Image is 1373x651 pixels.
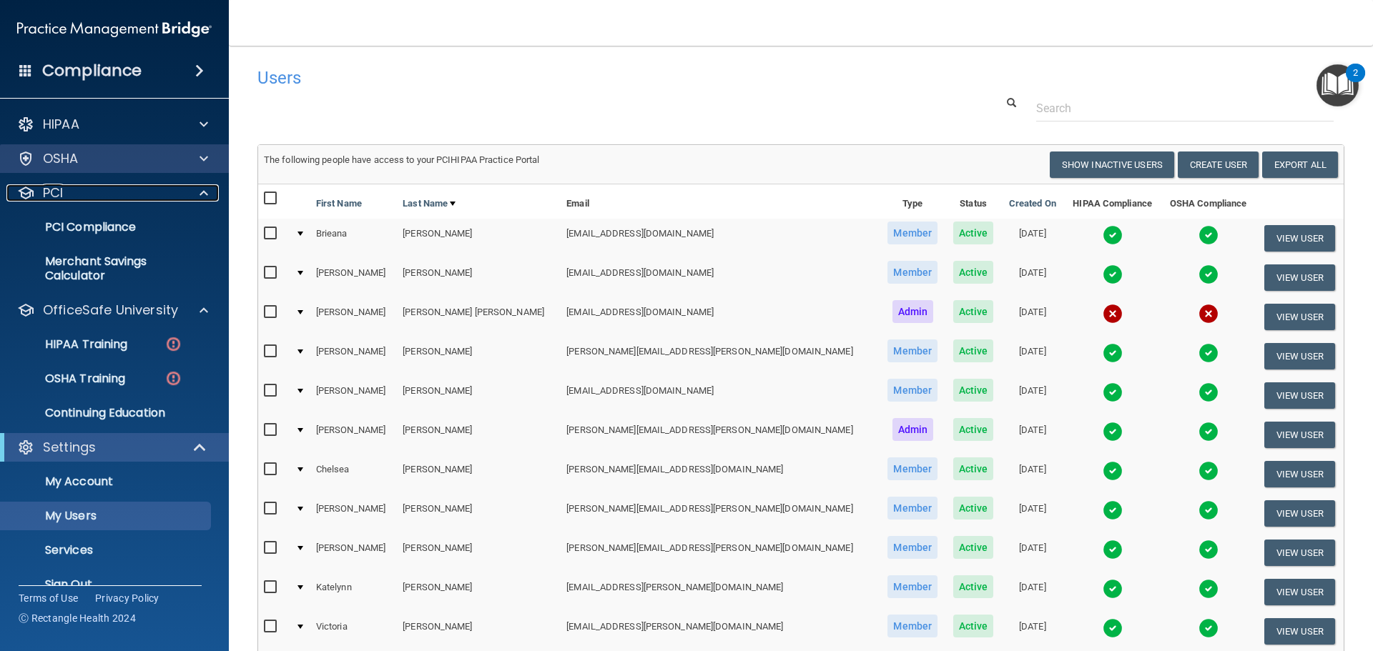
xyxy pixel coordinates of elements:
td: [PERSON_NAME] [397,258,561,297]
td: [DATE] [1001,258,1064,297]
span: Active [953,222,994,244]
span: Member [887,497,938,520]
p: Settings [43,439,96,456]
span: Member [887,379,938,402]
span: Member [887,575,938,598]
td: [DATE] [1001,572,1064,612]
td: Katelynn [310,572,397,612]
img: tick.e7d51cea.svg [1199,618,1219,638]
span: Active [953,536,994,559]
p: Services [9,543,205,557]
span: Ⓒ Rectangle Health 2024 [19,611,136,625]
td: [DATE] [1001,454,1064,494]
td: [PERSON_NAME] [397,454,561,494]
td: [PERSON_NAME] [397,494,561,533]
td: [PERSON_NAME][EMAIL_ADDRESS][DOMAIN_NAME] [561,454,880,494]
span: Active [953,418,994,441]
span: Member [887,615,938,637]
td: [PERSON_NAME] [397,337,561,376]
img: tick.e7d51cea.svg [1103,382,1123,402]
td: [DATE] [1001,297,1064,337]
td: [EMAIL_ADDRESS][DOMAIN_NAME] [561,376,880,415]
button: View User [1264,382,1335,409]
span: Active [953,261,994,284]
td: [EMAIL_ADDRESS][PERSON_NAME][DOMAIN_NAME] [561,572,880,612]
td: [PERSON_NAME] [397,415,561,454]
p: OSHA [43,150,79,167]
td: [PERSON_NAME] [397,612,561,651]
img: tick.e7d51cea.svg [1103,461,1123,481]
p: OfficeSafe University [43,302,178,319]
a: Created On [1009,195,1056,212]
img: PMB logo [17,15,212,44]
td: [PERSON_NAME] [310,533,397,572]
td: [PERSON_NAME] [310,337,397,376]
img: tick.e7d51cea.svg [1199,540,1219,560]
td: [PERSON_NAME] [397,219,561,258]
a: PCI [17,184,208,202]
img: tick.e7d51cea.svg [1103,618,1123,638]
img: tick.e7d51cea.svg [1103,540,1123,560]
a: First Name [316,195,362,212]
a: Terms of Use [19,591,78,605]
a: Export All [1262,151,1338,178]
a: OSHA [17,150,208,167]
td: [DATE] [1001,376,1064,415]
td: [DATE] [1001,337,1064,376]
div: 2 [1353,73,1358,91]
td: [PERSON_NAME] [397,572,561,612]
button: View User [1264,264,1335,291]
th: Status [945,184,1001,219]
img: tick.e7d51cea.svg [1199,225,1219,245]
p: Merchant Savings Calculator [9,254,205,283]
p: Sign Out [9,577,205,592]
td: [EMAIL_ADDRESS][DOMAIN_NAME] [561,258,880,297]
img: cross.ca9f0e7f.svg [1103,304,1123,324]
td: [PERSON_NAME] [310,376,397,415]
td: [DATE] [1001,415,1064,454]
td: [EMAIL_ADDRESS][DOMAIN_NAME] [561,219,880,258]
img: tick.e7d51cea.svg [1103,422,1123,442]
img: danger-circle.6113f641.png [164,335,182,353]
button: View User [1264,304,1335,330]
p: PCI [43,184,63,202]
button: View User [1264,540,1335,566]
h4: Users [257,69,882,87]
img: tick.e7d51cea.svg [1199,461,1219,481]
span: Member [887,536,938,559]
td: [PERSON_NAME][EMAIL_ADDRESS][PERSON_NAME][DOMAIN_NAME] [561,494,880,533]
button: Open Resource Center, 2 new notifications [1317,64,1359,106]
img: tick.e7d51cea.svg [1199,500,1219,520]
th: HIPAA Compliance [1064,184,1161,219]
td: [PERSON_NAME][EMAIL_ADDRESS][PERSON_NAME][DOMAIN_NAME] [561,533,880,572]
p: HIPAA [43,116,79,133]
img: tick.e7d51cea.svg [1199,264,1219,284]
td: [PERSON_NAME] [397,376,561,415]
td: Victoria [310,612,397,651]
span: Active [953,615,994,637]
button: View User [1264,618,1335,645]
button: Show Inactive Users [1050,151,1174,178]
a: HIPAA [17,116,208,133]
th: OSHA Compliance [1161,184,1255,219]
span: Admin [892,418,934,441]
td: Brieana [310,219,397,258]
span: Member [887,222,938,244]
iframe: Drift Widget Chat Controller [1126,550,1356,607]
td: Chelsea [310,454,397,494]
a: OfficeSafe University [17,302,208,319]
td: [PERSON_NAME] [PERSON_NAME] [397,297,561,337]
span: Active [953,339,994,362]
button: Create User [1178,151,1259,178]
span: The following people have access to your PCIHIPAA Practice Portal [264,154,540,165]
span: Active [953,457,994,480]
p: Continuing Education [9,406,205,420]
a: Last Name [403,195,456,212]
td: [PERSON_NAME] [310,297,397,337]
button: View User [1264,225,1335,252]
span: Active [953,497,994,520]
p: HIPAA Training [9,337,127,352]
th: Email [561,184,880,219]
img: tick.e7d51cea.svg [1199,422,1219,442]
button: View User [1264,343,1335,369]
